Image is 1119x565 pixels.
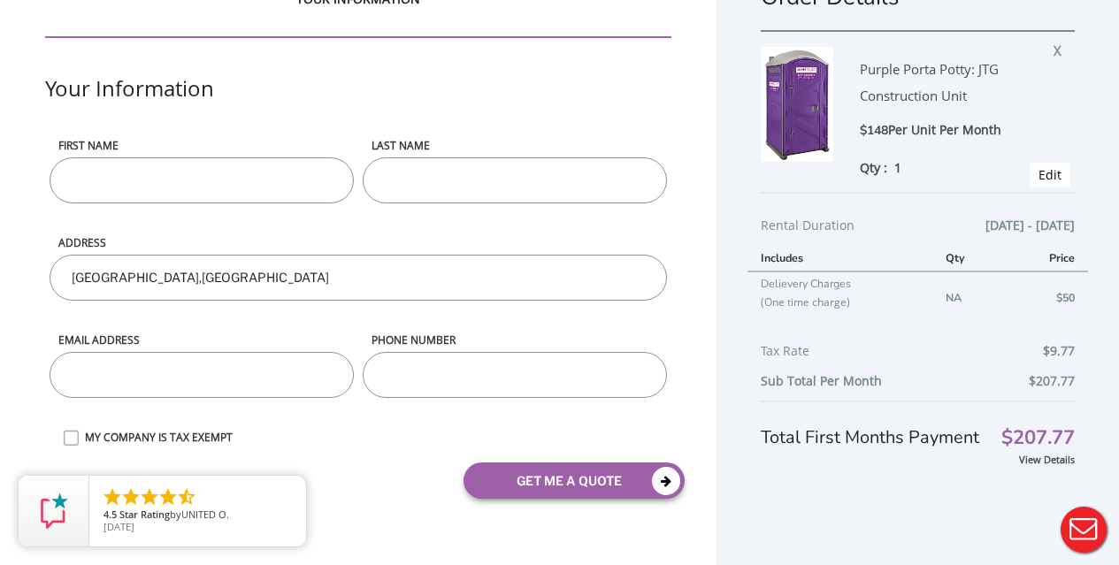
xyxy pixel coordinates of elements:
div: Total First Months Payment [761,401,1075,450]
div: Tax Rate [761,340,1075,370]
div: Your Information [45,73,671,138]
span: Star Rating [119,508,170,521]
div: Purple Porta Potty: JTG Construction Unit [860,47,1028,120]
span: 1 [894,159,901,176]
li:  [120,486,142,508]
td: Delievery Charges [747,271,932,322]
li:  [176,486,197,508]
li:  [139,486,160,508]
label: Email address [50,332,354,347]
span: Per Unit Per Month [888,121,1001,138]
button: Live Chat [1048,494,1119,565]
label: phone number [363,332,667,347]
th: Price [1005,245,1088,271]
p: (One time charge) [761,293,919,311]
th: Includes [747,245,932,271]
td: NA [932,271,1005,322]
span: X [1054,36,1070,59]
th: Qty [932,245,1005,271]
label: LAST NAME [363,138,667,153]
label: MY COMPANY IS TAX EXEMPT [76,430,671,445]
div: Rental Duration [761,215,1075,245]
span: $9.77 [1043,340,1075,362]
li:  [102,486,123,508]
b: Sub Total Per Month [761,372,882,389]
div: Qty : [860,158,1028,177]
a: Quote another Porta Potty [45,463,236,492]
span: UNITED O. [181,508,229,521]
span: by [103,509,292,522]
b: $207.77 [1029,372,1075,389]
a: View Details [1019,453,1075,466]
li:  [157,486,179,508]
td: $50 [1005,271,1088,322]
span: [DATE] - [DATE] [985,215,1075,236]
button: get me a quote [464,462,685,499]
span: $207.77 [1001,429,1075,447]
img: Review Rating [36,493,72,529]
span: [DATE] [103,520,134,533]
a: Edit [1039,166,1062,183]
label: First name [50,138,354,153]
span: 4.5 [103,508,117,521]
div: $148 [860,120,1028,141]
